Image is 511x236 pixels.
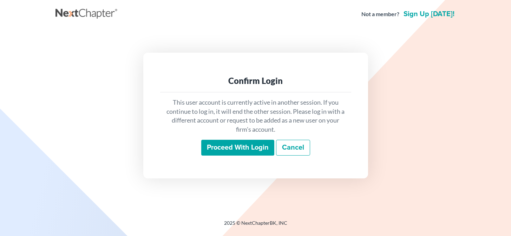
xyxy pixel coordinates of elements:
a: Cancel [276,140,310,156]
a: Sign up [DATE]! [402,11,456,18]
p: This user account is currently active in another session. If you continue to log in, it will end ... [166,98,346,134]
strong: Not a member? [361,10,399,18]
div: 2025 © NextChapterBK, INC [55,219,456,232]
input: Proceed with login [201,140,274,156]
div: Confirm Login [166,75,346,86]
